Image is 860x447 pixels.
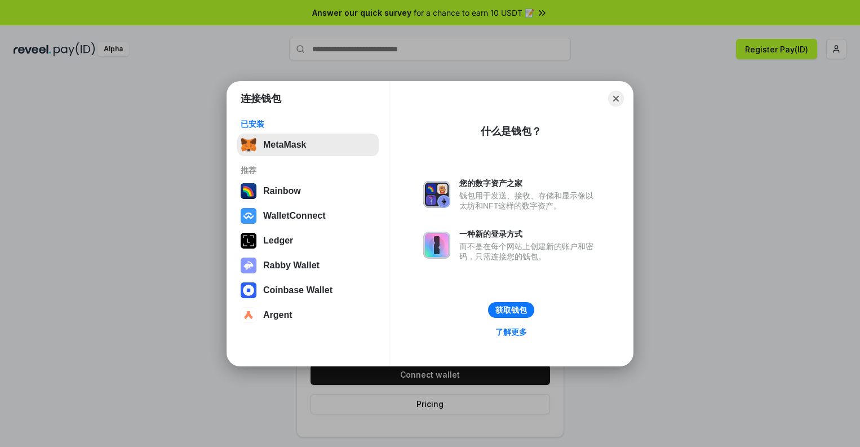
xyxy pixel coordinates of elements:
div: 已安装 [241,119,375,129]
div: Coinbase Wallet [263,285,333,295]
div: 什么是钱包？ [481,125,542,138]
div: Rainbow [263,186,301,196]
h1: 连接钱包 [241,92,281,105]
div: 您的数字资产之家 [459,178,599,188]
div: 了解更多 [495,327,527,337]
button: WalletConnect [237,205,379,227]
button: 获取钱包 [488,302,534,318]
button: Ledger [237,229,379,252]
button: Coinbase Wallet [237,279,379,302]
img: svg+xml,%3Csvg%20xmlns%3D%22http%3A%2F%2Fwww.w3.org%2F2000%2Fsvg%22%20width%3D%2228%22%20height%3... [241,233,256,249]
img: svg+xml,%3Csvg%20width%3D%2228%22%20height%3D%2228%22%20viewBox%3D%220%200%2028%2028%22%20fill%3D... [241,307,256,323]
div: MetaMask [263,140,306,150]
div: Ledger [263,236,293,246]
div: Argent [263,310,292,320]
img: svg+xml,%3Csvg%20xmlns%3D%22http%3A%2F%2Fwww.w3.org%2F2000%2Fsvg%22%20fill%3D%22none%22%20viewBox... [423,232,450,259]
button: Rabby Wallet [237,254,379,277]
div: 推荐 [241,165,375,175]
div: 钱包用于发送、接收、存储和显示像以太坊和NFT这样的数字资产。 [459,191,599,211]
div: Rabby Wallet [263,260,320,271]
img: svg+xml,%3Csvg%20width%3D%2228%22%20height%3D%2228%22%20viewBox%3D%220%200%2028%2028%22%20fill%3D... [241,282,256,298]
a: 了解更多 [489,325,534,339]
div: WalletConnect [263,211,326,221]
img: svg+xml,%3Csvg%20fill%3D%22none%22%20height%3D%2233%22%20viewBox%3D%220%200%2035%2033%22%20width%... [241,137,256,153]
div: 获取钱包 [495,305,527,315]
img: svg+xml,%3Csvg%20xmlns%3D%22http%3A%2F%2Fwww.w3.org%2F2000%2Fsvg%22%20fill%3D%22none%22%20viewBox... [423,181,450,208]
button: Close [608,91,624,107]
button: Argent [237,304,379,326]
div: 而不是在每个网站上创建新的账户和密码，只需连接您的钱包。 [459,241,599,262]
img: svg+xml,%3Csvg%20width%3D%22120%22%20height%3D%22120%22%20viewBox%3D%220%200%20120%20120%22%20fil... [241,183,256,199]
div: 一种新的登录方式 [459,229,599,239]
img: svg+xml,%3Csvg%20xmlns%3D%22http%3A%2F%2Fwww.w3.org%2F2000%2Fsvg%22%20fill%3D%22none%22%20viewBox... [241,258,256,273]
img: svg+xml,%3Csvg%20width%3D%2228%22%20height%3D%2228%22%20viewBox%3D%220%200%2028%2028%22%20fill%3D... [241,208,256,224]
button: MetaMask [237,134,379,156]
button: Rainbow [237,180,379,202]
